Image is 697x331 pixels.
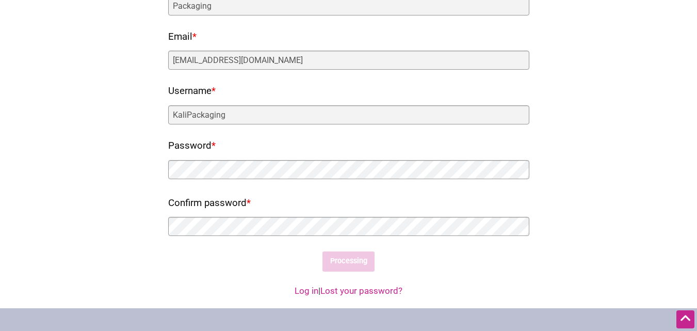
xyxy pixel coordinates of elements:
label: Password [168,137,216,155]
a: Log in [295,286,318,296]
div: Scroll Back to Top [676,310,694,328]
div: | [10,285,687,298]
a: Lost your password? [320,286,402,296]
label: Email [168,28,197,46]
input: Processing [322,251,375,272]
label: Username [168,83,216,100]
label: Confirm password [168,195,251,212]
